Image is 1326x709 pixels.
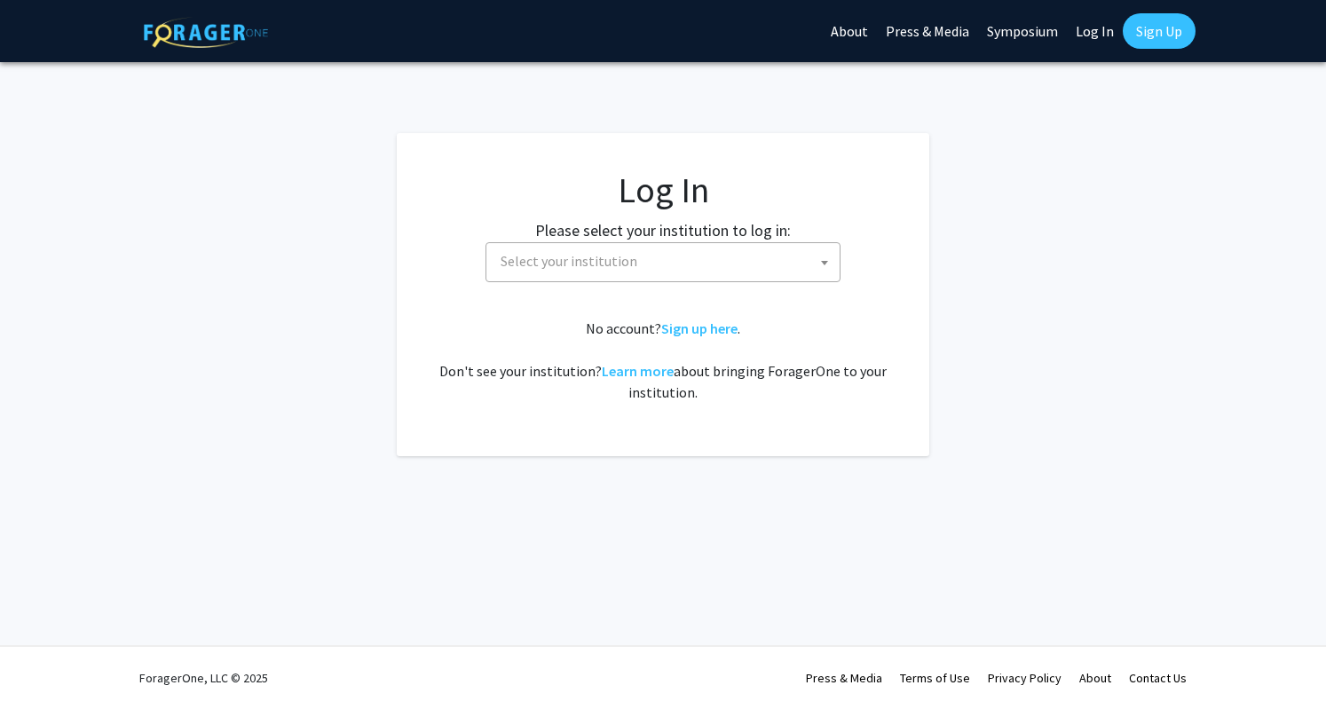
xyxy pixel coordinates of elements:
[661,319,738,337] a: Sign up here
[988,670,1062,686] a: Privacy Policy
[602,362,674,380] a: Learn more about bringing ForagerOne to your institution
[144,17,268,48] img: ForagerOne Logo
[432,169,894,211] h1: Log In
[1079,670,1111,686] a: About
[485,242,841,282] span: Select your institution
[1129,670,1187,686] a: Contact Us
[432,318,894,403] div: No account? . Don't see your institution? about bringing ForagerOne to your institution.
[501,252,637,270] span: Select your institution
[535,218,791,242] label: Please select your institution to log in:
[493,243,840,280] span: Select your institution
[139,647,268,709] div: ForagerOne, LLC © 2025
[900,670,970,686] a: Terms of Use
[1123,13,1196,49] a: Sign Up
[806,670,882,686] a: Press & Media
